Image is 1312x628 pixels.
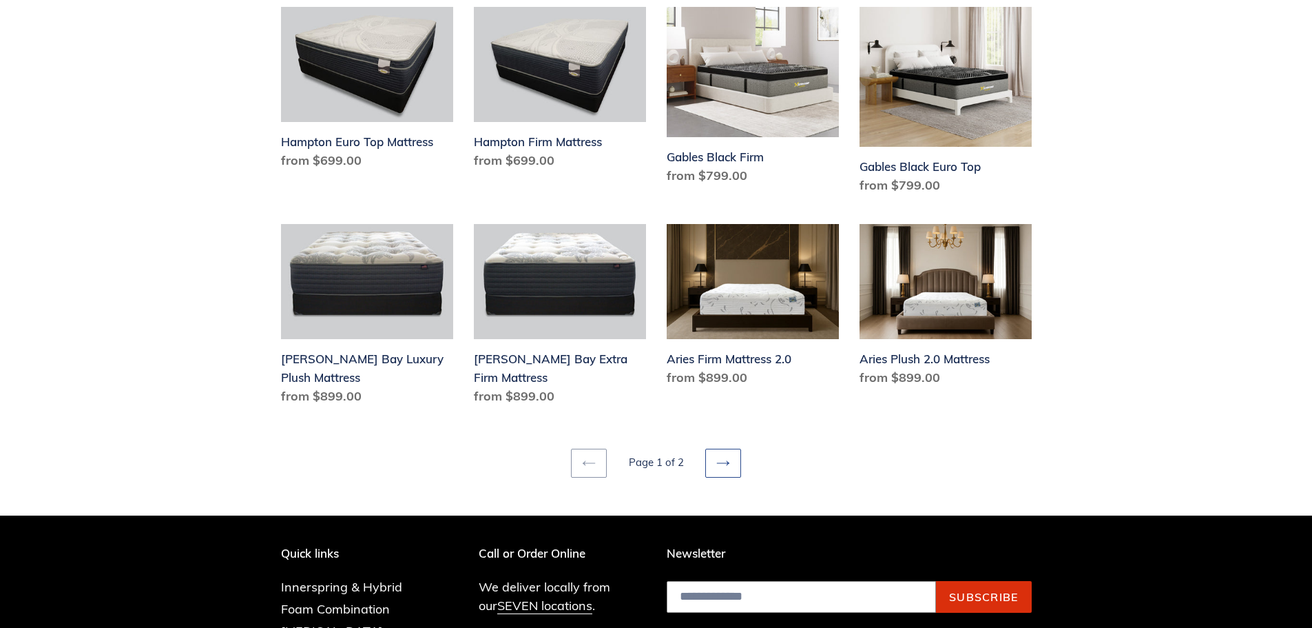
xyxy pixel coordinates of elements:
p: Quick links [281,547,423,560]
a: Gables Black Euro Top [860,7,1032,200]
a: Aries Firm Mattress 2.0 [667,224,839,392]
a: SEVEN locations [497,598,592,614]
input: Email address [667,581,936,613]
li: Page 1 of 2 [610,455,702,471]
a: Hampton Euro Top Mattress [281,7,453,175]
p: Call or Order Online [479,547,646,560]
a: Innerspring & Hybrid [281,579,402,595]
span: Subscribe [949,590,1019,604]
a: Hampton Firm Mattress [474,7,646,175]
a: Chadwick Bay Luxury Plush Mattress [281,224,453,411]
p: We deliver locally from our . [479,578,646,615]
p: Newsletter [667,547,1032,560]
a: Aries Plush 2.0 Mattress [860,224,1032,392]
a: Chadwick Bay Extra Firm Mattress [474,224,646,411]
a: Foam Combination [281,601,390,617]
button: Subscribe [936,581,1032,613]
a: Gables Black Firm [667,7,839,190]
